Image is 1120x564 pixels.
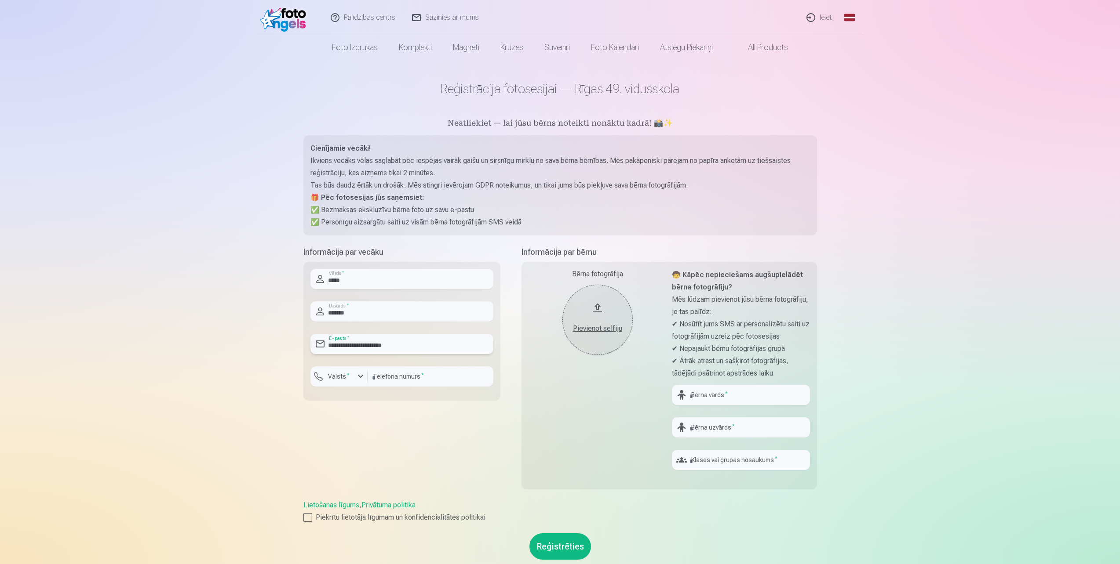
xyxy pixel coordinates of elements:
button: Valsts* [310,366,368,387]
p: ✔ Nosūtīt jums SMS ar personalizētu saiti uz fotogrāfijām uzreiz pēc fotosesijas [672,318,810,343]
h5: Neatliekiet — lai jūsu bērns noteikti nonāktu kadrā! 📸✨ [303,118,817,130]
a: Lietošanas līgums [303,501,359,509]
label: Valsts [325,372,353,381]
a: Komplekti [388,35,442,60]
a: Krūzes [490,35,534,60]
a: Foto izdrukas [321,35,388,60]
p: ✅ Bezmaksas ekskluzīvu bērna foto uz savu e-pastu [310,204,810,216]
a: Foto kalendāri [580,35,649,60]
p: ✔ Nepajaukt bērnu fotogrāfijas grupā [672,343,810,355]
img: /fa1 [260,4,311,32]
strong: 🎁 Pēc fotosesijas jūs saņemsiet: [310,193,424,202]
h5: Informācija par bērnu [522,246,817,258]
p: ✔ Ātrāk atrast un sašķirot fotogrāfijas, tādējādi paātrinot apstrādes laiku [672,355,810,380]
button: Pievienot selfiju [562,285,633,355]
p: ✅ Personīgu aizsargātu saiti uz visām bērna fotogrāfijām SMS veidā [310,216,810,228]
a: All products [723,35,799,60]
a: Magnēti [442,35,490,60]
button: Reģistrēties [529,533,591,560]
strong: Cienījamie vecāki! [310,144,371,152]
h1: Reģistrācija fotosesijai — Rīgas 49. vidusskola [303,81,817,97]
p: Tas būs daudz ērtāk un drošāk. Mēs stingri ievērojam GDPR noteikumus, un tikai jums būs piekļuve ... [310,179,810,192]
a: Privātuma politika [361,501,416,509]
div: , [303,500,817,523]
div: Pievienot selfiju [571,323,624,334]
h5: Informācija par vecāku [303,246,500,258]
label: Piekrītu lietotāja līgumam un konfidencialitātes politikai [303,512,817,523]
strong: 🧒 Kāpēc nepieciešams augšupielādēt bērna fotogrāfiju? [672,271,803,291]
a: Suvenīri [534,35,580,60]
p: Mēs lūdzam pievienot jūsu bērna fotogrāfiju, jo tas palīdz: [672,293,810,318]
div: Bērna fotogrāfija [529,269,667,279]
p: Ikviens vecāks vēlas saglabāt pēc iespējas vairāk gaišu un sirsnīgu mirkļu no sava bērna bērnības... [310,155,810,179]
a: Atslēgu piekariņi [649,35,723,60]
